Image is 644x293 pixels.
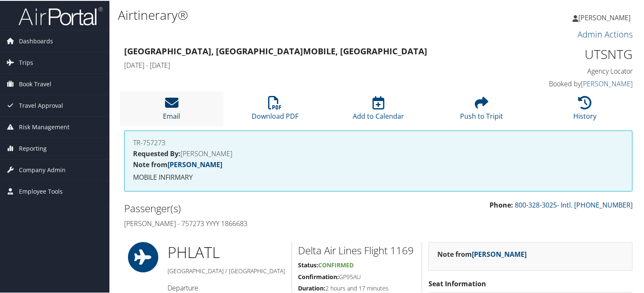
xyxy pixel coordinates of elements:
[298,242,416,257] h2: Delta Air Lines Flight 1169
[572,4,639,29] a: [PERSON_NAME]
[490,200,513,209] strong: Phone:
[428,278,486,288] strong: Seat Information
[124,60,503,69] h4: [DATE] - [DATE]
[133,148,181,157] strong: Requested By:
[515,66,633,75] h4: Agency Locator
[19,137,47,158] span: Reporting
[298,283,416,292] h5: 2 hours and 17 minutes
[298,260,319,268] strong: Status:
[19,159,66,180] span: Company Admin
[133,139,624,145] h4: TR-757273
[515,45,633,62] h1: UTSNTG
[19,73,51,94] span: Book Travel
[168,241,285,262] h1: PHL ATL
[319,260,354,268] span: Confirmed
[124,218,372,227] h4: [PERSON_NAME] - 757273 YYYY 1866683
[298,272,339,280] strong: Confirmation:
[19,30,53,51] span: Dashboards
[574,100,597,120] a: History
[578,12,631,21] span: [PERSON_NAME]
[19,5,103,25] img: airportal-logo.png
[133,149,624,156] h4: [PERSON_NAME]
[124,200,372,215] h2: Passenger(s)
[124,45,427,56] strong: [GEOGRAPHIC_DATA], [GEOGRAPHIC_DATA] Mobile, [GEOGRAPHIC_DATA]
[133,159,222,168] strong: Note from
[118,5,465,23] h1: Airtinerary®
[133,171,624,182] p: MOBILE INFIRMARY
[298,283,326,291] strong: Duration:
[163,100,180,120] a: Email
[252,100,298,120] a: Download PDF
[168,282,285,292] h4: Departure
[581,78,633,88] a: [PERSON_NAME]
[515,200,633,209] a: 800-328-3025- Intl. [PHONE_NUMBER]
[353,100,404,120] a: Add to Calendar
[460,100,503,120] a: Push to Tripit
[298,272,416,280] h5: GP95AU
[19,51,33,72] span: Trips
[19,180,63,201] span: Employee Tools
[472,249,527,258] a: [PERSON_NAME]
[577,28,633,39] a: Admin Actions
[168,266,285,274] h5: [GEOGRAPHIC_DATA] / [GEOGRAPHIC_DATA]
[19,116,69,137] span: Risk Management
[19,94,63,115] span: Travel Approval
[515,78,633,88] h4: Booked by
[437,249,527,258] strong: Note from
[168,159,222,168] a: [PERSON_NAME]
